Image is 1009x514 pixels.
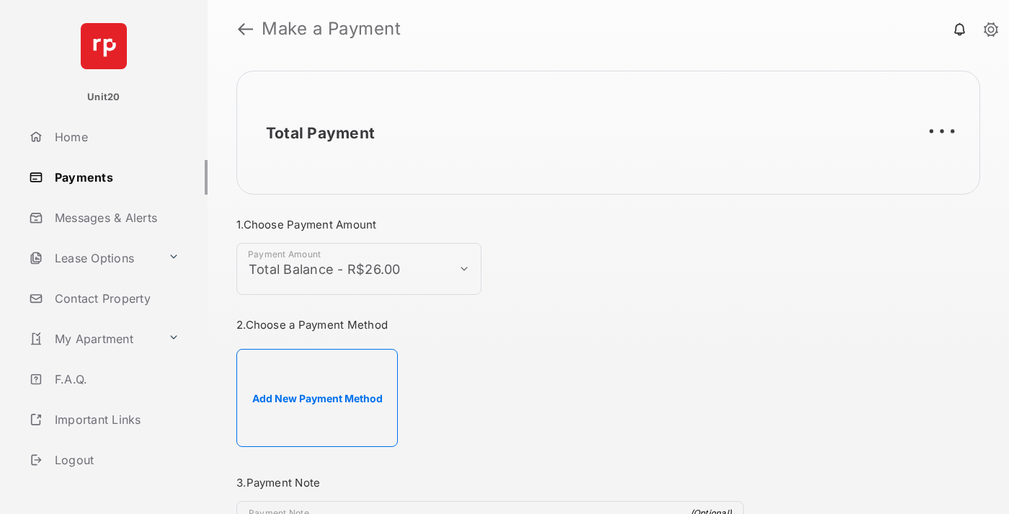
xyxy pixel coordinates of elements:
[23,362,208,396] a: F.A.Q.
[23,443,208,477] a: Logout
[23,322,162,356] a: My Apartment
[236,476,744,489] h3: 3. Payment Note
[87,90,120,105] p: Unit20
[236,218,744,231] h3: 1. Choose Payment Amount
[236,349,398,447] button: Add New Payment Method
[23,281,208,316] a: Contact Property
[23,402,185,437] a: Important Links
[23,200,208,235] a: Messages & Alerts
[236,318,744,332] h3: 2. Choose a Payment Method
[81,23,127,69] img: svg+xml;base64,PHN2ZyB4bWxucz0iaHR0cDovL3d3dy53My5vcmcvMjAwMC9zdmciIHdpZHRoPSI2NCIgaGVpZ2h0PSI2NC...
[23,241,162,275] a: Lease Options
[23,160,208,195] a: Payments
[23,120,208,154] a: Home
[262,20,401,37] strong: Make a Payment
[266,124,375,142] h2: Total Payment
